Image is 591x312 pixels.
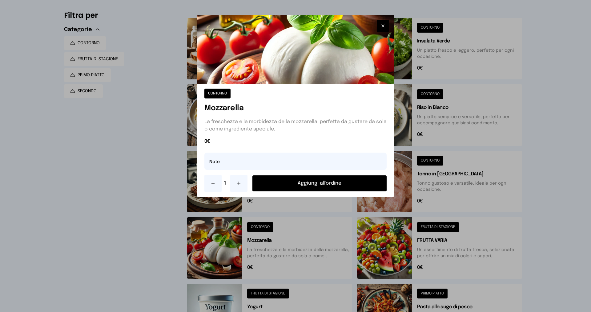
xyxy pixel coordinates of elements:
button: CONTORNO [204,89,231,98]
span: 0€ [204,138,387,145]
span: 1 [224,180,228,187]
img: Mozzarella [197,15,394,84]
p: La freschezza e la morbidezza della mozzarella, perfetta da gustare da sola o come ingrediente sp... [204,118,387,133]
button: Aggiungi all'ordine [252,175,387,191]
h1: Mozzarella [204,103,387,113]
